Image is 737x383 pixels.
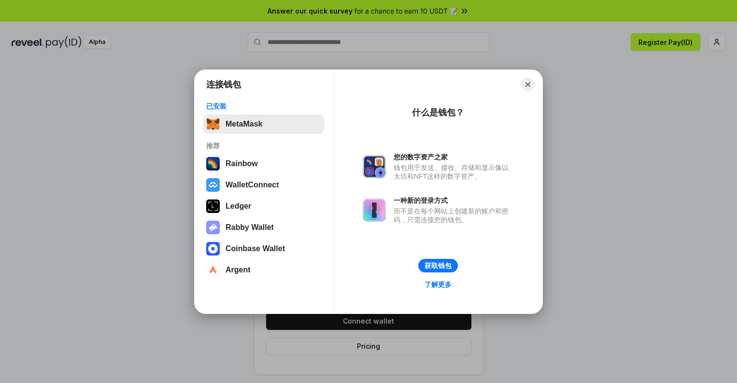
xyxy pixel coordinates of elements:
button: Argent [203,260,325,280]
div: Rainbow [226,159,258,168]
button: WalletConnect [203,175,325,195]
button: 获取钱包 [418,259,458,272]
div: 已安装 [206,102,322,111]
a: 了解更多 [419,278,457,291]
div: WalletConnect [226,181,279,189]
div: Rabby Wallet [226,223,274,232]
div: Argent [226,266,251,274]
div: 了解更多 [425,280,452,289]
button: Close [521,78,535,91]
img: svg+xml,%3Csvg%20xmlns%3D%22http%3A%2F%2Fwww.w3.org%2F2000%2Fsvg%22%20fill%3D%22none%22%20viewBox... [363,199,386,222]
button: Rabby Wallet [203,218,325,237]
button: Rainbow [203,154,325,173]
img: svg+xml,%3Csvg%20xmlns%3D%22http%3A%2F%2Fwww.w3.org%2F2000%2Fsvg%22%20width%3D%2228%22%20height%3... [206,199,220,213]
div: Ledger [226,202,251,211]
img: svg+xml,%3Csvg%20xmlns%3D%22http%3A%2F%2Fwww.w3.org%2F2000%2Fsvg%22%20fill%3D%22none%22%20viewBox... [363,155,386,178]
h1: 连接钱包 [206,79,241,90]
img: svg+xml,%3Csvg%20width%3D%2228%22%20height%3D%2228%22%20viewBox%3D%220%200%2028%2028%22%20fill%3D... [206,242,220,255]
div: 一种新的登录方式 [394,196,513,205]
div: 推荐 [206,142,322,150]
div: 而不是在每个网站上创建新的账户和密码，只需连接您的钱包。 [394,207,513,224]
button: MetaMask [203,114,325,134]
img: svg+xml,%3Csvg%20xmlns%3D%22http%3A%2F%2Fwww.w3.org%2F2000%2Fsvg%22%20fill%3D%22none%22%20viewBox... [206,221,220,234]
img: svg+xml,%3Csvg%20width%3D%22120%22%20height%3D%22120%22%20viewBox%3D%220%200%20120%20120%22%20fil... [206,157,220,170]
div: 钱包用于发送、接收、存储和显示像以太坊和NFT这样的数字资产。 [394,163,513,181]
button: Coinbase Wallet [203,239,325,258]
div: Coinbase Wallet [226,244,285,253]
img: svg+xml,%3Csvg%20fill%3D%22none%22%20height%3D%2233%22%20viewBox%3D%220%200%2035%2033%22%20width%... [206,117,220,131]
img: svg+xml,%3Csvg%20width%3D%2228%22%20height%3D%2228%22%20viewBox%3D%220%200%2028%2028%22%20fill%3D... [206,178,220,192]
button: Ledger [203,197,325,216]
div: 什么是钱包？ [412,107,464,118]
div: 您的数字资产之家 [394,153,513,161]
div: MetaMask [226,120,262,128]
div: 获取钱包 [425,261,452,270]
img: svg+xml,%3Csvg%20width%3D%2228%22%20height%3D%2228%22%20viewBox%3D%220%200%2028%2028%22%20fill%3D... [206,263,220,277]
